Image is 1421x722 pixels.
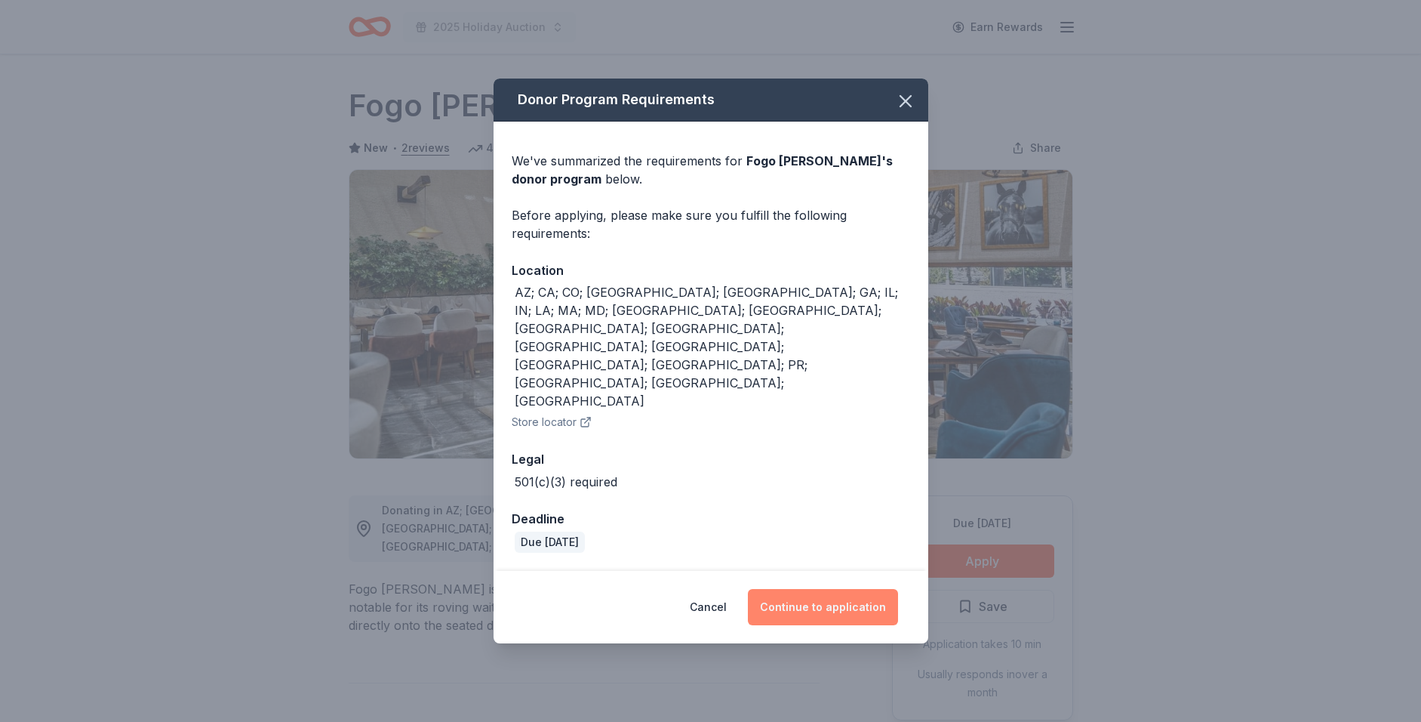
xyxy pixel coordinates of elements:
div: AZ; CA; CO; [GEOGRAPHIC_DATA]; [GEOGRAPHIC_DATA]; GA; IL; IN; LA; MA; MD; [GEOGRAPHIC_DATA]; [GEO... [515,283,910,410]
button: Continue to application [748,589,898,625]
div: Location [512,261,910,280]
div: Due [DATE] [515,532,585,553]
button: Store locator [512,413,592,431]
button: Cancel [690,589,727,625]
div: Donor Program Requirements [494,79,928,122]
div: 501(c)(3) required [515,473,617,491]
div: Deadline [512,509,910,529]
div: Before applying, please make sure you fulfill the following requirements: [512,206,910,242]
div: Legal [512,449,910,469]
div: We've summarized the requirements for below. [512,152,910,188]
